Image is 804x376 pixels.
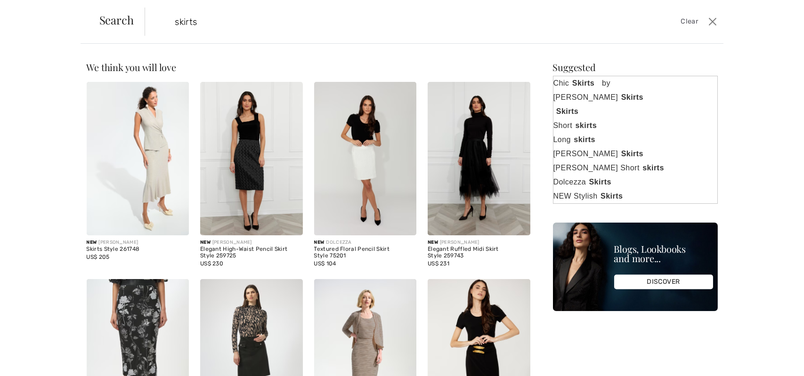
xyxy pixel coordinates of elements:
span: Clear [681,16,698,27]
strong: Skirts [598,191,631,201]
a: [PERSON_NAME]Skirts [553,90,717,104]
a: Skirts [553,104,717,119]
strong: skirts [572,120,604,131]
div: Skirts Style 261748 [87,246,189,253]
a: ChicSkirtsby [553,76,717,90]
img: Joseph Ribkoff Skirts Style 261748. Champagne 171 [87,82,189,235]
a: NEW StylishSkirts [553,189,717,203]
div: Blogs, Lookbooks and more... [614,245,713,264]
span: New [428,240,438,245]
input: TYPE TO SEARCH [168,8,571,36]
strong: skirts [640,162,672,173]
img: Textured Floral Pencil Skirt Style 75201. Off-white [314,82,417,235]
div: DISCOVER [614,275,713,289]
div: Elegant High-Waist Pencil Skirt Style 259725 [200,246,303,259]
img: Elegant High-Waist Pencil Skirt Style 259725. Black [200,82,303,235]
strong: skirts [571,134,603,145]
div: DOLCEZZA [314,239,417,246]
strong: Skirts [586,176,619,187]
span: Search [99,14,134,25]
div: [PERSON_NAME] [200,239,303,246]
span: New [314,240,325,245]
strong: Skirts [569,78,602,88]
button: Close [706,14,720,29]
div: [PERSON_NAME] [87,239,189,246]
div: Elegant Ruffled Midi Skirt Style 259743 [428,246,530,259]
span: Help [21,7,41,15]
span: New [87,240,97,245]
span: US$ 230 [200,260,223,267]
a: Longskirts [553,133,717,147]
img: Blogs, Lookbooks and more... [553,223,718,311]
strong: Skirts [618,92,651,103]
img: Elegant Ruffled Midi Skirt Style 259743. Black [428,82,530,235]
div: Suggested [553,63,718,72]
strong: Skirts [553,106,586,117]
span: US$ 104 [314,260,336,267]
div: [PERSON_NAME] [428,239,530,246]
span: New [200,240,211,245]
span: US$ 231 [428,260,449,267]
a: Shortskirts [553,119,717,133]
div: Textured Floral Pencil Skirt Style 75201 [314,246,417,259]
strong: Skirts [618,148,651,159]
span: US$ 205 [87,254,110,260]
a: DolcezzaSkirts [553,175,717,189]
a: [PERSON_NAME]Skirts [553,147,717,161]
span: We think you will love [87,61,176,73]
a: [PERSON_NAME] Shortskirts [553,161,717,175]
